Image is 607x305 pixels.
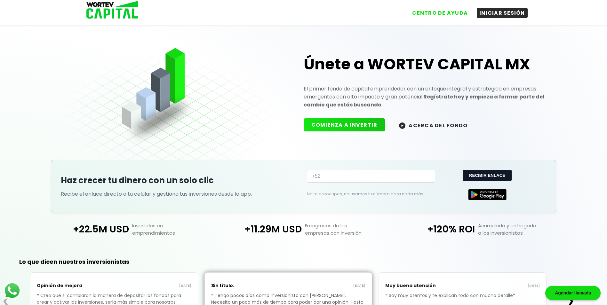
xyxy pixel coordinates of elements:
strong: Regístrate hoy y empieza a formar parte del cambio que estás buscando [304,93,544,108]
p: El primer fondo de capital emprendedor con un enfoque integral y estratégico en empresas emergent... [304,85,547,109]
button: ACERCA DEL FONDO [391,118,475,132]
p: Invertidos en emprendimientos [129,222,217,237]
button: CENTRO DE AYUDA [410,8,470,18]
h2: Haz crecer tu dinero con un solo clic [61,174,300,187]
a: CENTRO DE AYUDA [403,3,470,18]
span: ❝ [37,292,40,299]
span: ❝ [211,292,215,299]
p: Muy buena atención [385,279,462,292]
a: COMIENZA A INVERTIR [304,121,392,129]
p: +22.5M USD [44,222,129,237]
p: [DATE] [114,283,191,288]
span: ❝ [385,292,389,299]
p: No te preocupes, no usamos tu número para nada más. [307,191,425,197]
p: +120% ROI [390,222,475,237]
span: ❞ [513,292,516,299]
img: Google Play [468,189,507,200]
img: wortev-capital-acerca-del-fondo [399,122,405,129]
div: Agendar llamada [545,286,601,300]
button: RECIBIR ENLACE [463,170,512,181]
p: Sin titulo. [211,279,288,292]
p: Acumulado y entregado a los inversionistas [475,222,563,237]
p: [DATE] [463,283,540,288]
img: logos_whatsapp-icon.242b2217.svg [3,282,21,300]
p: Opinión de mejora [37,279,114,292]
a: INICIAR SESIÓN [470,3,528,18]
p: Recibe el enlace directo a tu celular y gestiona tus inversiones desde la app. [61,190,300,198]
button: INICIAR SESIÓN [477,8,528,18]
p: En ingresos de las empresas con inversión [302,222,390,237]
p: [DATE] [288,283,365,288]
h1: Únete a WORTEV CAPITAL MX [304,54,547,74]
button: COMIENZA A INVERTIR [304,118,385,131]
p: +11.29M USD [217,222,302,237]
